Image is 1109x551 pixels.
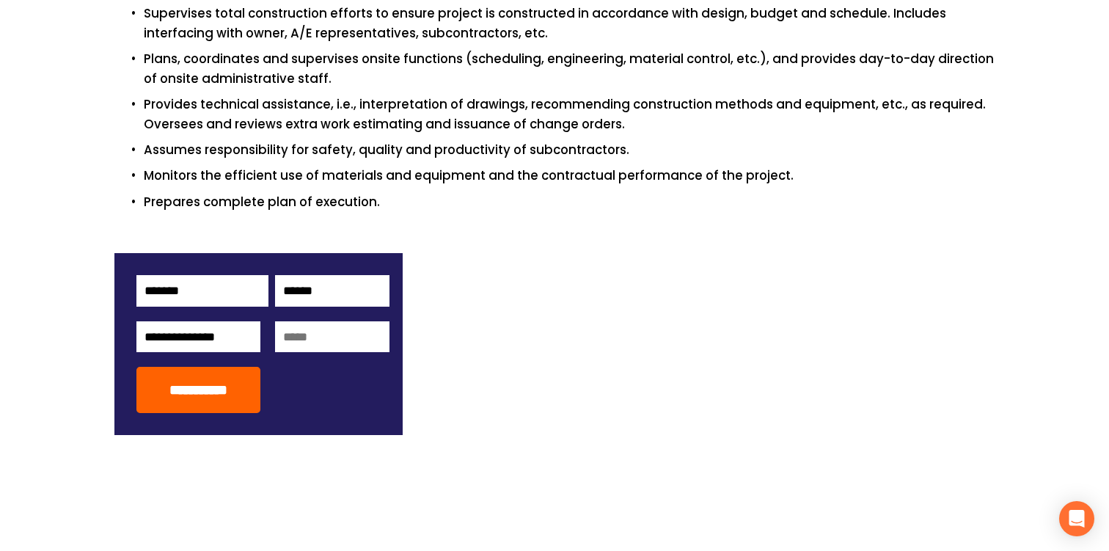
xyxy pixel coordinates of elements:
p: Supervises total construction efforts to ensure project is constructed in accordance with design,... [144,4,995,43]
p: Assumes responsibility for safety, quality and productivity of subcontractors. [144,140,995,160]
p: Plans, coordinates and supervises onsite functions (scheduling, engineering, material control, et... [144,49,995,89]
p: Prepares complete plan of execution. [144,192,995,212]
p: Provides technical assistance, i.e., interpretation of drawings, recommending construction method... [144,95,995,134]
div: Open Intercom Messenger [1059,501,1094,536]
p: Monitors the efficient use of materials and equipment and the contractual performance of the proj... [144,166,995,186]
